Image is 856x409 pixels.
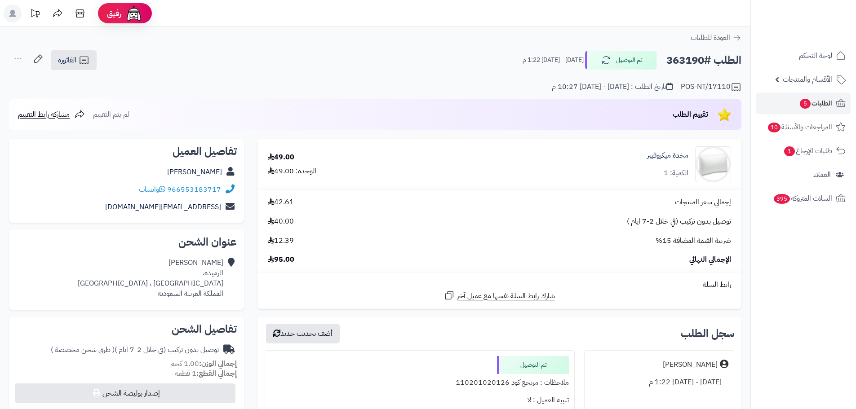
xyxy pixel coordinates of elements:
span: المراجعات والأسئلة [767,121,832,133]
small: 1 قطعة [175,368,237,379]
span: 1 [784,146,795,156]
span: شارك رابط السلة نفسها مع عميل آخر [457,291,555,301]
a: طلبات الإرجاع1 [756,140,851,162]
h2: تفاصيل الشحن [16,324,237,334]
span: 12.39 [268,236,294,246]
span: رفيق [107,8,121,19]
span: 10 [768,123,781,132]
span: 40.00 [268,216,294,227]
a: لوحة التحكم [756,45,851,66]
div: 49.00 [268,152,294,163]
div: تاريخ الطلب : [DATE] - [DATE] 10:27 م [552,82,673,92]
div: الوحدة: 49.00 [268,166,316,176]
span: ضريبة القيمة المضافة 15% [656,236,731,246]
a: [PERSON_NAME] [167,167,222,177]
small: [DATE] - [DATE] 1:22 م [523,56,584,65]
img: 1699880770-41XCI1ScOlL._SL1500_-90x90.jpg [696,146,731,182]
button: تم التوصيل [585,51,657,70]
div: ملاحظات : مرتجع كود 110201020126 [271,374,568,391]
span: لم يتم التقييم [93,109,129,120]
div: الكمية: 1 [664,168,688,178]
a: الطلبات5 [756,92,851,114]
span: ( طرق شحن مخصصة ) [51,344,115,355]
span: تقييم الطلب [673,109,708,120]
span: 42.61 [268,197,294,207]
a: واتساب [139,184,165,195]
span: إجمالي سعر المنتجات [675,197,731,207]
img: ai-face.png [125,4,143,22]
span: الطلبات [799,97,832,110]
span: العودة للطلبات [691,32,730,43]
div: تنبيه العميل : لا [271,391,568,409]
span: الفاتورة [58,55,76,66]
a: شارك رابط السلة نفسها مع عميل آخر [444,290,555,301]
a: الفاتورة [51,50,97,70]
strong: إجمالي الوزن: [199,358,237,369]
small: 1.00 كجم [170,358,237,369]
span: 395 [774,194,790,204]
span: الأقسام والمنتجات [783,73,832,86]
button: أضف تحديث جديد [266,324,340,343]
a: [EMAIL_ADDRESS][DOMAIN_NAME] [105,202,221,212]
div: [PERSON_NAME] [663,360,718,370]
span: 95.00 [268,255,294,265]
h2: تفاصيل العميل [16,146,237,157]
a: المراجعات والأسئلة10 [756,116,851,138]
div: [PERSON_NAME] الرميده، [GEOGRAPHIC_DATA] ، [GEOGRAPHIC_DATA] المملكة العربية السعودية [78,258,223,299]
span: لوحة التحكم [799,49,832,62]
div: توصيل بدون تركيب (في خلال 2-7 ايام ) [51,345,219,355]
span: مشاركة رابط التقييم [18,109,70,120]
h2: عنوان الشحن [16,237,237,247]
a: العملاء [756,164,851,185]
span: العملاء [813,168,831,181]
a: تحديثات المنصة [24,4,46,25]
h2: الطلب #363190 [666,51,741,70]
span: السلات المتروكة [773,192,832,205]
a: 966553183717 [167,184,221,195]
div: تم التوصيل [497,356,569,374]
a: السلات المتروكة395 [756,188,851,209]
h3: سجل الطلب [681,328,734,339]
a: مشاركة رابط التقييم [18,109,85,120]
strong: إجمالي القطع: [196,368,237,379]
div: رابط السلة [261,280,738,290]
span: طلبات الإرجاع [783,145,832,157]
span: 5 [800,99,811,109]
span: الإجمالي النهائي [689,255,731,265]
button: إصدار بوليصة الشحن [15,383,235,403]
a: مخدة ميكروفيبر [647,150,688,161]
div: [DATE] - [DATE] 1:22 م [590,374,728,391]
div: POS-NT/17110 [681,82,741,92]
span: توصيل بدون تركيب (في خلال 2-7 ايام ) [627,216,731,227]
a: العودة للطلبات [691,32,741,43]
